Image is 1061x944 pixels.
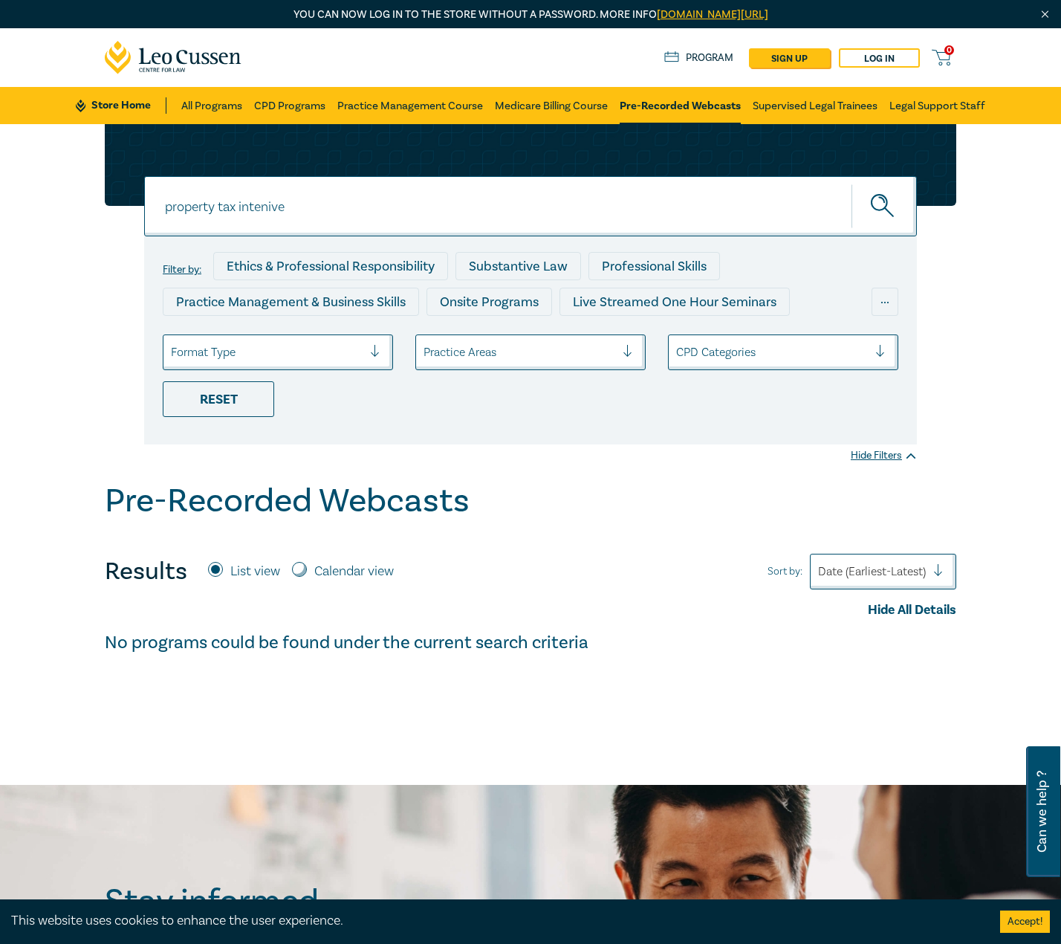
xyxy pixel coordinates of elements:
div: Reset [163,381,274,417]
input: select [171,344,174,361]
img: Close [1039,8,1051,21]
input: Sort by [818,563,821,580]
div: Onsite Programs [426,288,552,316]
a: Log in [839,48,920,68]
div: Live Streamed Practical Workshops [450,323,686,352]
a: Pre-Recorded Webcasts [620,87,741,124]
div: This website uses cookies to enhance the user experience. [11,911,978,931]
div: Live Streamed One Hour Seminars [559,288,790,316]
h2: Stay informed. [105,882,455,921]
div: Hide All Details [105,601,956,620]
div: Live Streamed Conferences and Intensives [163,323,443,352]
a: Program [664,50,733,66]
div: Practice Management & Business Skills [163,288,419,316]
a: All Programs [181,87,242,124]
p: You can now log in to the store without a password. More info [105,7,956,23]
label: Calendar view [314,562,394,581]
a: Store Home [76,97,166,114]
div: Ethics & Professional Responsibility [213,252,448,280]
h4: Results [105,557,187,586]
a: Practice Management Course [337,87,483,124]
h1: Pre-Recorded Webcasts [105,482,470,520]
a: Supervised Legal Trainees [753,87,877,124]
label: List view [230,562,280,581]
div: Substantive Law [455,252,581,280]
a: Legal Support Staff [889,87,985,124]
a: [DOMAIN_NAME][URL] [657,7,768,22]
div: Professional Skills [588,252,720,280]
h4: No programs could be found under the current search criteria [105,631,956,655]
div: Hide Filters [851,448,917,463]
span: Can we help ? [1035,755,1049,868]
span: Sort by: [768,563,802,580]
input: select [676,344,679,361]
input: select [424,344,426,361]
div: ... [872,288,898,316]
label: Filter by: [163,264,201,276]
input: Search for a program title, program description or presenter name [144,176,917,236]
button: Accept cookies [1000,911,1050,933]
a: Medicare Billing Course [495,87,608,124]
a: CPD Programs [254,87,325,124]
a: sign up [749,48,830,68]
span: 0 [944,45,954,55]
